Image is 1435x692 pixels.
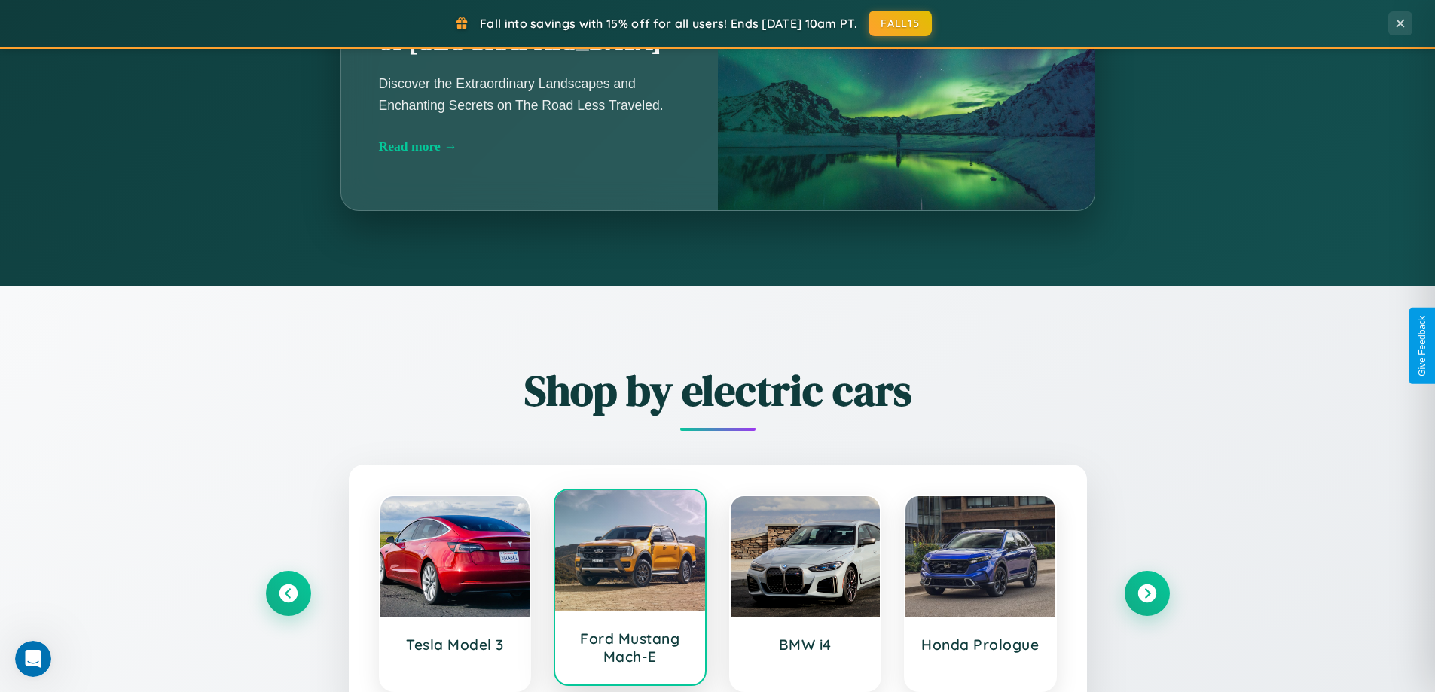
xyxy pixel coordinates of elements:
[480,16,857,31] span: Fall into savings with 15% off for all users! Ends [DATE] 10am PT.
[266,361,1170,419] h2: Shop by electric cars
[379,73,680,115] p: Discover the Extraordinary Landscapes and Enchanting Secrets on The Road Less Traveled.
[570,630,690,666] h3: Ford Mustang Mach-E
[1417,316,1427,376] div: Give Feedback
[746,636,866,654] h3: BMW i4
[395,636,515,654] h3: Tesla Model 3
[379,139,680,154] div: Read more →
[869,11,932,36] button: FALL15
[15,641,51,677] iframe: Intercom live chat
[921,636,1040,654] h3: Honda Prologue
